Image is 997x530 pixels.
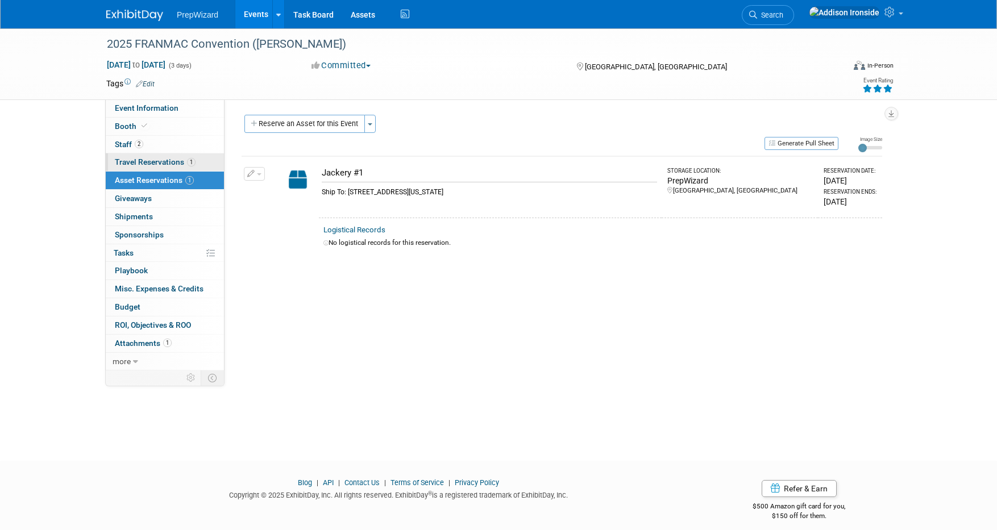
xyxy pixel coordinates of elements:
span: 1 [163,339,172,347]
span: | [335,478,343,487]
a: Privacy Policy [455,478,499,487]
a: Terms of Service [391,478,444,487]
sup: ® [428,490,432,496]
button: Reserve an Asset for this Event [244,115,365,133]
a: Refer & Earn [762,480,837,497]
div: Storage Location: [667,167,813,175]
a: Event Information [106,99,224,117]
a: Giveaways [106,190,224,207]
a: Misc. Expenses & Credits [106,280,224,298]
button: Committed [308,60,375,72]
span: | [381,478,389,487]
a: Travel Reservations1 [106,153,224,171]
span: Budget [115,302,140,311]
a: Staff2 [106,136,224,153]
a: Shipments [106,208,224,226]
span: [DATE] [DATE] [106,60,166,70]
span: (3 days) [168,62,192,69]
img: Format-Inperson.png [854,61,865,70]
span: Misc. Expenses & Credits [115,284,203,293]
div: No logistical records for this reservation. [323,238,878,248]
span: [GEOGRAPHIC_DATA], [GEOGRAPHIC_DATA] [585,62,727,71]
button: Generate Pull Sheet [765,137,838,150]
img: ExhibitDay [106,10,163,21]
a: Logistical Records [323,226,385,234]
td: Toggle Event Tabs [201,370,225,385]
span: Booth [115,122,149,131]
span: Search [757,11,783,19]
a: Playbook [106,262,224,279]
img: Capital-Asset-Icon-2.png [281,167,314,192]
img: Addison Ironside [809,6,880,19]
a: Contact Us [344,478,380,487]
a: Search [742,5,794,25]
div: [DATE] [824,196,878,207]
div: Copyright © 2025 ExhibitDay, Inc. All rights reserved. ExhibitDay is a registered trademark of Ex... [106,487,691,500]
span: Event Information [115,103,178,112]
div: Reservation Ends: [824,188,878,196]
div: Event Format [776,59,894,76]
div: [DATE] [824,175,878,186]
div: [GEOGRAPHIC_DATA], [GEOGRAPHIC_DATA] [667,186,813,195]
a: Tasks [106,244,224,262]
div: Reservation Date: [824,167,878,175]
a: Edit [136,80,155,88]
span: 2 [135,140,143,148]
a: API [323,478,334,487]
div: $150 off for them. [708,511,891,521]
span: | [314,478,321,487]
span: 1 [185,176,194,185]
div: Jackery #1 [322,167,657,179]
div: In-Person [867,61,894,70]
span: to [131,60,142,69]
span: Travel Reservations [115,157,196,166]
span: 1 [187,158,196,166]
span: ROI, Objectives & ROO [115,320,191,329]
span: Asset Reservations [115,176,194,185]
a: Budget [106,298,224,316]
a: more [106,353,224,370]
a: Booth [106,118,224,135]
a: Blog [298,478,312,487]
a: Sponsorships [106,226,224,244]
span: Staff [115,140,143,149]
td: Tags [106,78,155,89]
span: Sponsorships [115,230,164,239]
a: Attachments1 [106,335,224,352]
a: Asset Reservations1 [106,172,224,189]
a: ROI, Objectives & ROO [106,316,224,334]
span: Playbook [115,266,148,275]
div: Image Size [858,136,882,143]
span: more [113,357,131,366]
td: Personalize Event Tab Strip [181,370,201,385]
i: Booth reservation complete [142,123,147,129]
span: PrepWizard [177,10,218,19]
div: Event Rating [862,78,893,84]
span: Tasks [114,248,134,257]
span: Giveaways [115,194,152,203]
div: PrepWizard [667,175,813,186]
span: Attachments [115,339,172,348]
span: | [446,478,453,487]
div: 2025 FRANMAC Convention ([PERSON_NAME]) [103,34,826,55]
div: $500 Amazon gift card for you, [708,494,891,520]
div: Ship To: [STREET_ADDRESS][US_STATE] [322,182,657,197]
span: Shipments [115,212,153,221]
